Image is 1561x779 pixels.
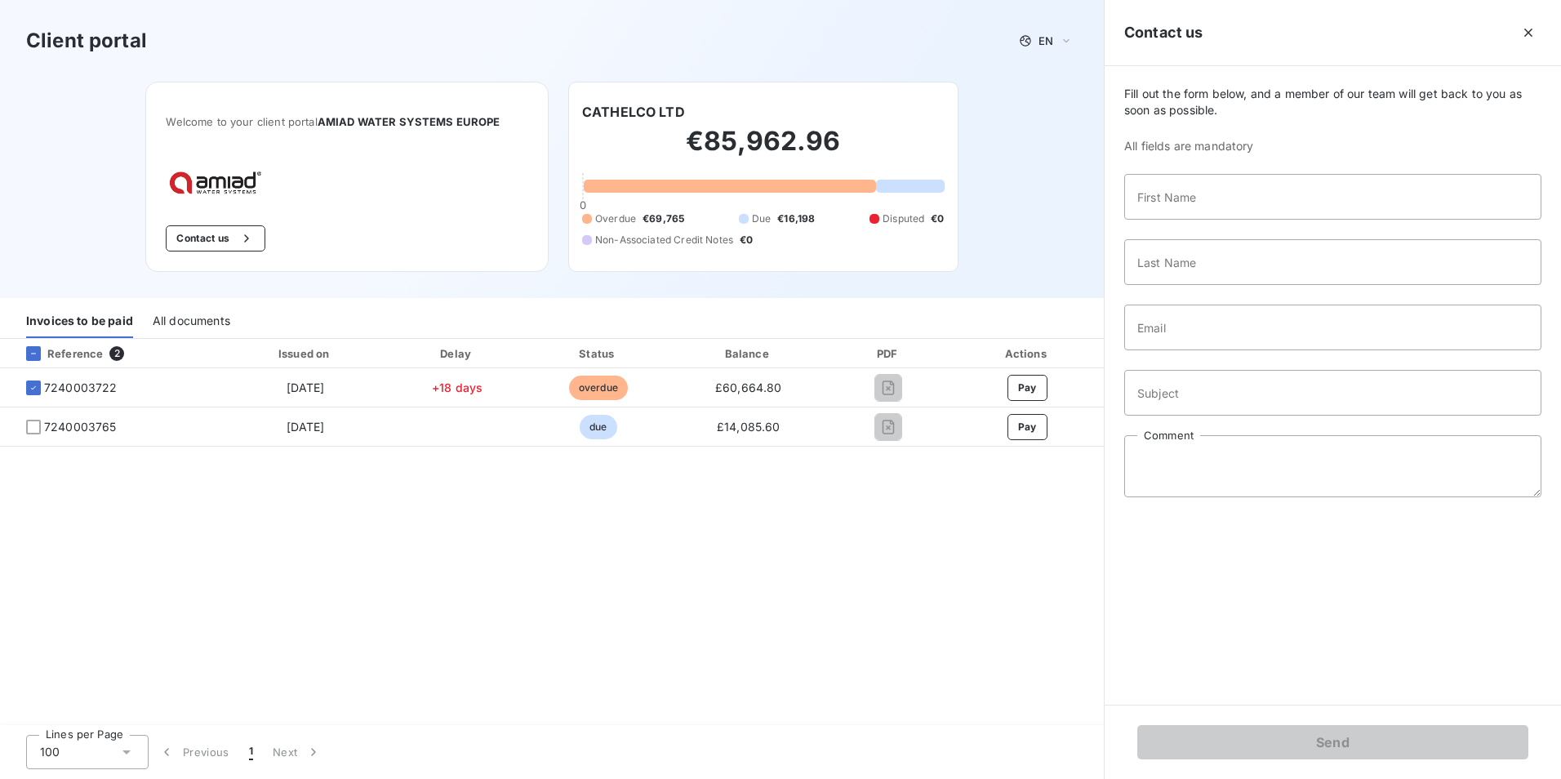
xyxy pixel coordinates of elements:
button: 1 [239,735,263,769]
span: €0 [931,211,944,226]
div: Invoices to be paid [26,304,133,338]
span: Non-Associated Credit Notes [595,233,733,247]
span: €0 [740,233,753,247]
span: €16,198 [777,211,815,226]
span: 2 [109,346,124,361]
span: Welcome to your client portal [166,115,528,128]
input: placeholder [1124,370,1541,416]
div: Reference [13,346,103,361]
span: 0 [580,198,586,211]
span: €69,765 [643,211,684,226]
span: 100 [40,744,60,760]
h2: €85,962.96 [582,125,945,174]
h5: Contact us [1124,21,1203,44]
span: due [580,415,616,439]
h3: Client portal [26,26,147,56]
div: Actions [954,345,1101,362]
span: EN [1038,34,1053,47]
div: PDF [830,345,948,362]
button: Previous [149,735,239,769]
span: Due [752,211,771,226]
span: All fields are mandatory [1124,138,1541,154]
span: Disputed [883,211,924,226]
div: Balance [674,345,824,362]
span: +18 days [432,381,483,394]
span: Fill out the form below, and a member of our team will get back to you as soon as possible. [1124,86,1541,118]
span: 7240003765 [44,419,117,435]
h6: CATHELCO LTD [582,102,685,122]
input: placeholder [1124,239,1541,285]
button: Contact us [166,225,265,252]
div: Delay [392,345,523,362]
span: £14,085.60 [717,420,780,434]
button: Pay [1007,414,1047,440]
button: Pay [1007,375,1047,401]
span: £60,664.80 [715,381,782,394]
input: placeholder [1124,305,1541,350]
div: Status [530,345,667,362]
span: Overdue [595,211,636,226]
input: placeholder [1124,174,1541,220]
span: 1 [249,744,253,760]
button: Next [263,735,331,769]
div: All documents [153,304,230,338]
img: Company logo [166,167,270,199]
span: overdue [569,376,628,400]
span: 7240003722 [44,380,118,396]
button: Send [1137,725,1528,759]
span: AMIAD WATER SYSTEMS EUROPE [318,115,500,128]
span: [DATE] [287,381,325,394]
div: Issued on [226,345,385,362]
span: [DATE] [287,420,325,434]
